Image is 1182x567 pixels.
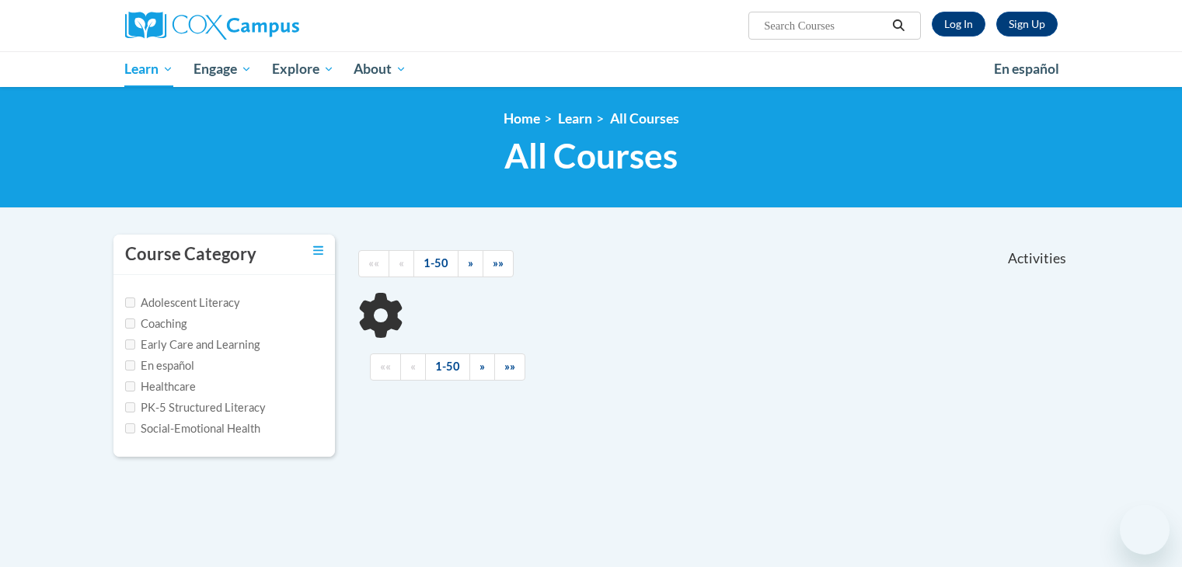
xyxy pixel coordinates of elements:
a: Learn [558,110,592,127]
label: Social-Emotional Health [125,420,260,437]
input: Checkbox for Options [125,360,135,370]
span: «« [380,360,391,373]
a: Previous [400,353,426,381]
span: «« [368,256,379,270]
label: Early Care and Learning [125,336,260,353]
input: Checkbox for Options [125,318,135,329]
h3: Course Category [125,242,256,266]
a: 1-50 [413,250,459,277]
span: Learn [124,60,173,78]
span: « [399,256,404,270]
a: Next [469,353,495,381]
input: Checkbox for Options [125,423,135,433]
a: Next [458,250,483,277]
span: Explore [272,60,334,78]
input: Checkbox for Options [125,297,135,308]
label: En español [125,357,194,374]
a: End [494,353,525,381]
a: Begining [370,353,401,381]
label: Adolescent Literacy [125,294,240,311]
label: Healthcare [125,378,196,395]
a: Register [996,12,1058,37]
a: Home [504,110,540,127]
span: En español [994,61,1059,77]
a: Explore [262,51,344,87]
span: »» [504,360,515,373]
a: Begining [358,250,389,277]
a: End [483,250,514,277]
a: 1-50 [425,353,470,381]
a: All Courses [610,110,679,127]
span: « [410,360,416,373]
span: » [479,360,485,373]
input: Checkbox for Options [125,381,135,391]
a: Previous [389,250,414,277]
a: En español [984,53,1069,85]
input: Checkbox for Options [125,339,135,350]
img: Cox Campus [125,12,299,40]
span: Activities [1008,250,1066,267]
a: Learn [115,51,184,87]
a: Toggle collapse [313,242,323,259]
label: PK-5 Structured Literacy [125,399,266,416]
label: Coaching [125,315,187,332]
input: Search Courses [762,16,887,35]
span: Engage [194,60,252,78]
input: Checkbox for Options [125,402,135,412]
a: Engage [183,51,262,87]
span: About [354,60,406,78]
a: About [343,51,417,87]
span: »» [493,256,504,270]
div: Main menu [102,51,1081,87]
iframe: Button to launch messaging window [1120,505,1170,555]
span: » [468,256,473,270]
a: Cox Campus [125,12,420,40]
a: Log In [932,12,985,37]
button: Search [887,16,910,35]
span: All Courses [504,135,678,176]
